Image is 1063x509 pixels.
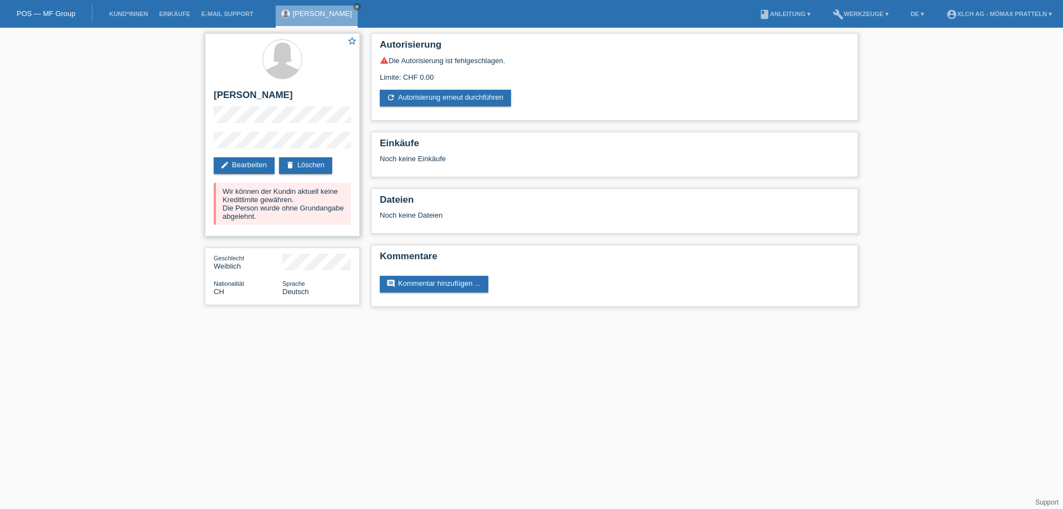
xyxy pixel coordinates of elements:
a: Einkäufe [153,11,195,17]
h2: Dateien [380,194,849,211]
a: refreshAutorisierung erneut durchführen [380,90,511,106]
i: refresh [386,93,395,102]
h2: Autorisierung [380,39,849,56]
a: buildWerkzeuge ▾ [827,11,894,17]
a: DE ▾ [905,11,930,17]
div: Noch keine Einkäufe [380,155,849,171]
i: build [833,9,844,20]
h2: [PERSON_NAME] [214,90,351,106]
a: E-Mail Support [196,11,259,17]
div: Weiblich [214,254,282,270]
i: warning [380,56,389,65]
h2: Kommentare [380,251,849,268]
a: Kund*innen [104,11,153,17]
div: Noch keine Dateien [380,211,718,219]
span: Deutsch [282,287,309,296]
a: deleteLöschen [279,157,332,174]
a: star_border [347,36,357,48]
span: Nationalität [214,280,244,287]
a: bookAnleitung ▾ [754,11,816,17]
a: [PERSON_NAME] [293,9,352,18]
i: comment [386,279,395,288]
i: book [759,9,770,20]
i: edit [220,161,229,169]
i: account_circle [946,9,957,20]
a: close [353,3,361,11]
span: Schweiz [214,287,224,296]
i: delete [286,161,295,169]
span: Geschlecht [214,255,244,261]
i: star_border [347,36,357,46]
div: Limite: CHF 0.00 [380,65,849,81]
a: commentKommentar hinzufügen ... [380,276,488,292]
a: Support [1035,498,1059,506]
a: account_circleXLCH AG - Mömax Pratteln ▾ [941,11,1057,17]
span: Sprache [282,280,305,287]
h2: Einkäufe [380,138,849,155]
a: POS — MF Group [17,9,75,18]
div: Wir können der Kundin aktuell keine Kreditlimite gewähren. Die Person wurde ohne Grundangabe abge... [214,183,351,225]
div: Die Autorisierung ist fehlgeschlagen. [380,56,849,65]
i: close [354,4,360,9]
a: editBearbeiten [214,157,275,174]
